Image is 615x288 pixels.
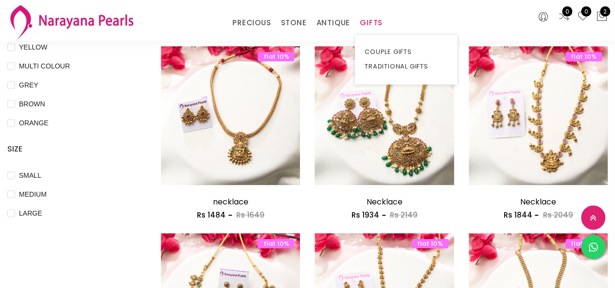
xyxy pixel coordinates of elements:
[258,52,294,61] span: flat 10%
[15,208,46,219] span: LARGE
[543,210,573,220] span: Rs 2049
[596,11,608,23] button: 2
[281,16,306,30] a: STONE
[7,143,132,155] h4: SIZE
[213,196,248,207] a: necklace
[562,6,572,17] span: 0
[316,16,350,30] a: ANTIQUE
[15,80,42,90] span: GREY
[15,118,53,128] span: ORANGE
[558,11,570,23] a: 0
[390,210,418,220] span: Rs 2149
[520,196,556,207] a: Necklace
[236,210,264,220] span: Rs 1649
[565,52,602,61] span: flat 10%
[15,170,45,181] span: SMALL
[15,189,51,200] span: MEDIUM
[581,6,591,17] span: 0
[351,210,379,220] span: Rs 1934
[15,99,49,109] span: BROWN
[412,239,448,248] span: flat 10%
[503,210,532,220] span: Rs 1844
[365,45,447,59] a: COUPLE GIFTS
[258,239,294,248] span: flat 10%
[365,59,447,74] a: TRADITIONAL GIFTS
[232,16,271,30] a: PRECIOUS
[565,239,602,248] span: flat 10%
[15,61,74,71] span: MULTI COLOUR
[577,11,589,23] a: 0
[600,6,610,17] span: 2
[15,42,51,52] span: YELLOW
[367,196,403,207] a: Necklace
[197,210,226,220] span: Rs 1484
[360,16,383,30] a: GIFTS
